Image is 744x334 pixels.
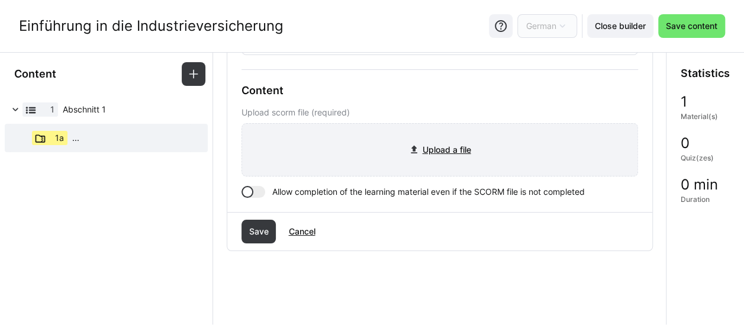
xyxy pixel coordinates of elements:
span: German [526,20,556,32]
span: Close builder [593,20,648,32]
button: Cancel [281,220,323,243]
span: 1 [681,94,687,110]
h3: Statistics [681,67,730,80]
h3: Content [241,84,638,97]
button: Save content [658,14,725,38]
span: Save [247,226,270,237]
h3: Content [14,68,56,81]
span: 0 [681,136,690,151]
span: Cancel [286,226,317,237]
span: 1a [55,132,64,144]
button: Save [241,220,276,243]
button: Close builder [587,14,653,38]
span: Duration [681,195,710,204]
p: Upload scorm file (required) [241,107,638,118]
span: 0 min [681,177,718,192]
span: 1 [50,104,54,115]
span: ... [72,132,79,144]
span: Quiz(zes) [681,153,714,163]
span: Material(s) [681,112,718,121]
span: Allow completion of the learning material even if the SCORM file is not completed [272,186,585,198]
div: Einführung in die Industrieversicherung [19,17,284,35]
span: Save content [664,20,719,32]
span: Abschnitt 1 [63,104,192,115]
